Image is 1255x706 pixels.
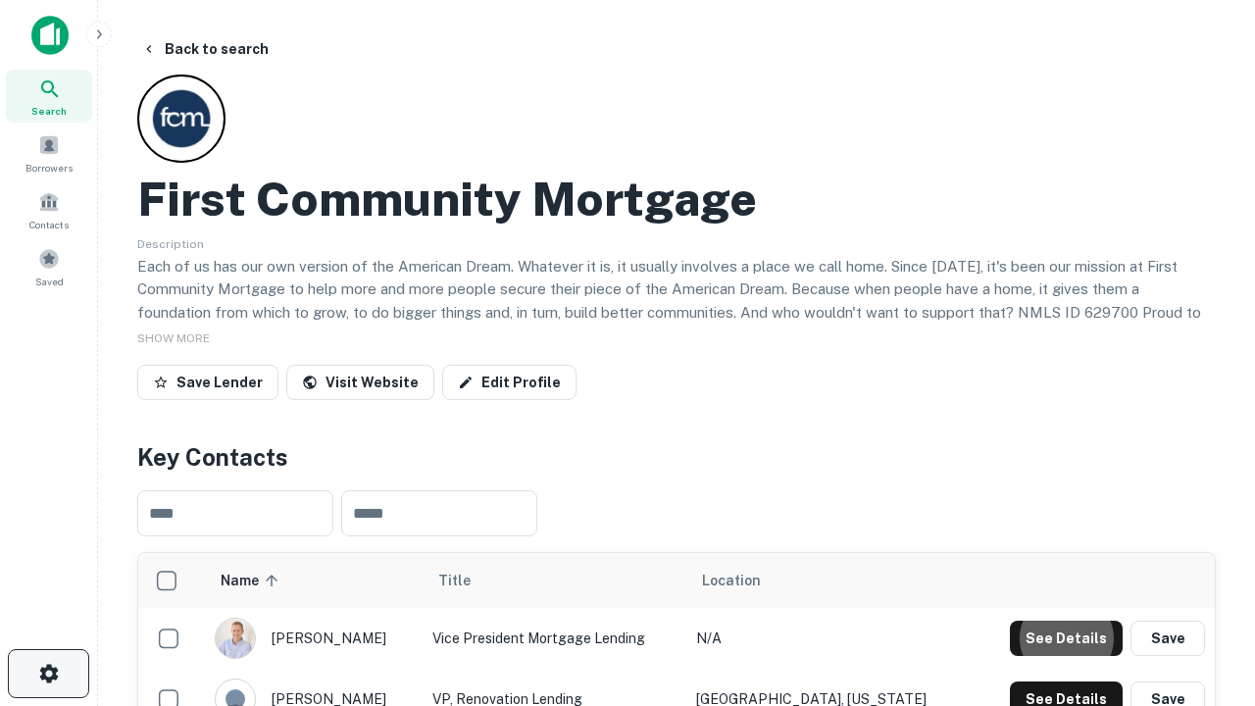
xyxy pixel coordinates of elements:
[137,237,204,251] span: Description
[1010,621,1123,656] button: See Details
[423,608,686,669] td: Vice President Mortgage Lending
[686,553,971,608] th: Location
[438,569,496,592] span: Title
[286,365,434,400] a: Visit Website
[25,160,73,176] span: Borrowers
[1157,486,1255,580] iframe: Chat Widget
[137,365,278,400] button: Save Lender
[137,171,757,227] h2: First Community Mortgage
[6,183,92,236] a: Contacts
[6,70,92,123] a: Search
[221,569,284,592] span: Name
[29,217,69,232] span: Contacts
[31,103,67,119] span: Search
[1130,621,1205,656] button: Save
[686,608,971,669] td: N/A
[133,31,276,67] button: Back to search
[215,618,413,659] div: [PERSON_NAME]
[6,240,92,293] a: Saved
[35,274,64,289] span: Saved
[137,331,210,345] span: SHOW MORE
[423,553,686,608] th: Title
[137,439,1216,475] h4: Key Contacts
[6,126,92,179] a: Borrowers
[442,365,577,400] a: Edit Profile
[702,569,761,592] span: Location
[205,553,423,608] th: Name
[31,16,69,55] img: capitalize-icon.png
[216,619,255,658] img: 1520878720083
[137,255,1216,347] p: Each of us has our own version of the American Dream. Whatever it is, it usually involves a place...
